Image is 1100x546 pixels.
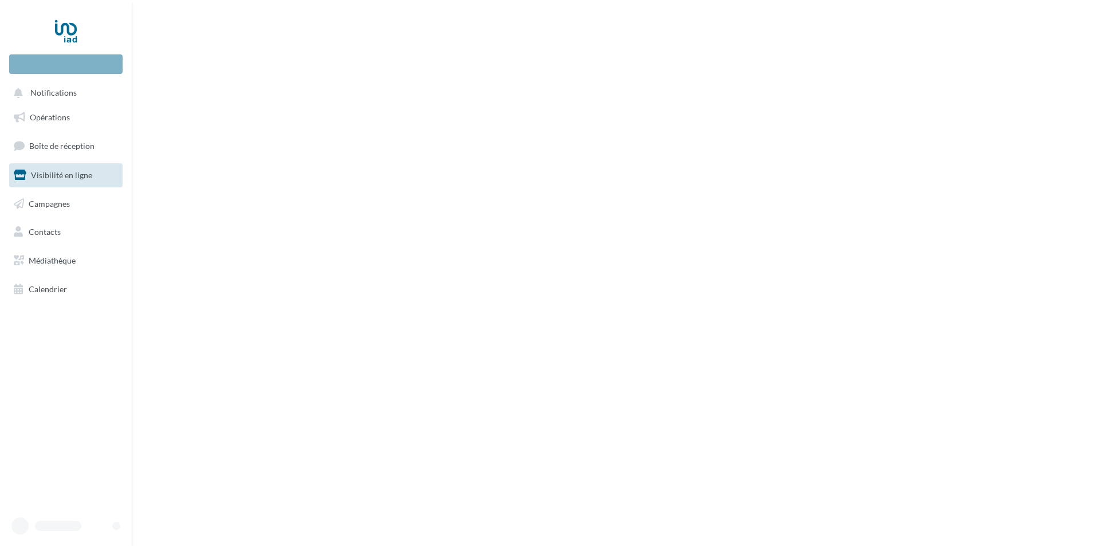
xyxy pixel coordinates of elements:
[30,112,70,122] span: Opérations
[7,163,125,187] a: Visibilité en ligne
[7,105,125,129] a: Opérations
[7,220,125,244] a: Contacts
[31,170,92,180] span: Visibilité en ligne
[7,192,125,216] a: Campagnes
[7,133,125,158] a: Boîte de réception
[29,198,70,208] span: Campagnes
[29,284,67,294] span: Calendrier
[7,277,125,301] a: Calendrier
[30,88,77,98] span: Notifications
[7,249,125,273] a: Médiathèque
[29,227,61,237] span: Contacts
[29,256,76,265] span: Médiathèque
[9,54,123,74] div: Nouvelle campagne
[29,141,95,151] span: Boîte de réception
